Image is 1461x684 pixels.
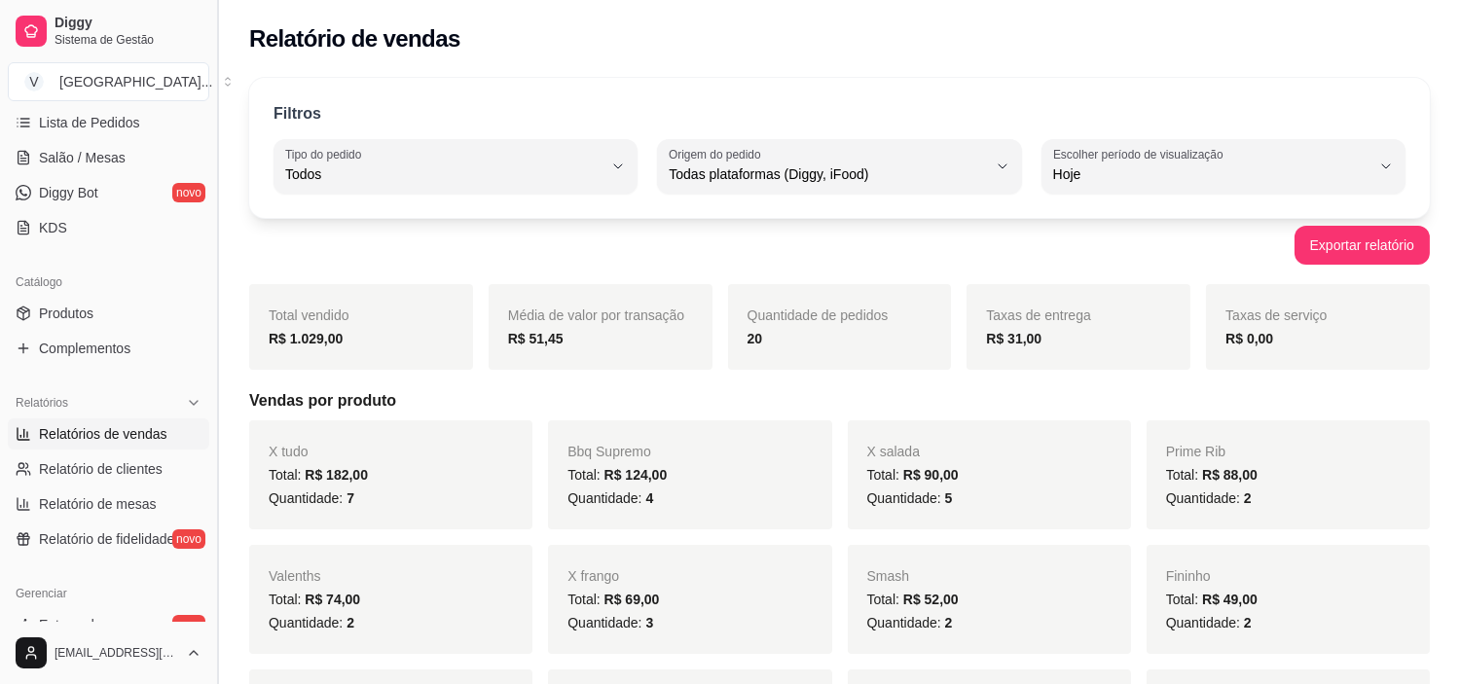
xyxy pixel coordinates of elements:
[39,615,121,634] span: Entregadores
[8,333,209,364] a: Complementos
[269,307,349,323] span: Total vendido
[1166,615,1252,630] span: Quantidade:
[1244,490,1252,506] span: 2
[903,592,959,607] span: R$ 52,00
[55,645,178,661] span: [EMAIL_ADDRESS][DOMAIN_NAME]
[347,490,354,506] span: 7
[8,523,209,555] a: Relatório de fidelidadenovo
[567,444,651,459] span: Bbq Supremo
[508,331,564,346] strong: R$ 51,45
[8,8,209,54] a: DiggySistema de Gestão
[39,218,67,237] span: KDS
[8,488,209,520] a: Relatório de mesas
[8,578,209,609] div: Gerenciar
[249,389,1430,413] h5: Vendas por produto
[39,459,163,479] span: Relatório de clientes
[1166,467,1258,483] span: Total:
[669,164,986,184] span: Todas plataformas (Diggy, iFood)
[269,615,354,630] span: Quantidade:
[645,615,653,630] span: 3
[8,177,209,208] a: Diggy Botnovo
[645,490,653,506] span: 4
[8,267,209,298] div: Catálogo
[55,32,201,48] span: Sistema de Gestão
[24,72,44,91] span: V
[285,164,603,184] span: Todos
[8,62,209,101] button: Select a team
[1053,146,1229,162] label: Escolher período de visualização
[669,146,767,162] label: Origem do pedido
[39,183,98,202] span: Diggy Bot
[8,630,209,676] button: [EMAIL_ADDRESS][DOMAIN_NAME]
[1041,139,1406,194] button: Escolher período de visualizaçãoHoje
[39,529,174,549] span: Relatório de fidelidade
[986,307,1090,323] span: Taxas de entrega
[285,146,368,162] label: Tipo do pedido
[508,307,684,323] span: Média de valor por transação
[39,494,157,514] span: Relatório de mesas
[945,490,953,506] span: 5
[8,453,209,485] a: Relatório de clientes
[55,15,201,32] span: Diggy
[305,467,368,483] span: R$ 182,00
[986,331,1041,346] strong: R$ 31,00
[8,609,209,640] a: Entregadoresnovo
[16,395,68,411] span: Relatórios
[1166,568,1211,584] span: Fininho
[1202,467,1258,483] span: R$ 88,00
[567,467,667,483] span: Total:
[8,298,209,329] a: Produtos
[269,467,368,483] span: Total:
[8,107,209,138] a: Lista de Pedidos
[604,592,660,607] span: R$ 69,00
[1225,307,1327,323] span: Taxas de serviço
[867,615,953,630] span: Quantidade:
[8,418,209,450] a: Relatórios de vendas
[39,304,93,323] span: Produtos
[657,139,1021,194] button: Origem do pedidoTodas plataformas (Diggy, iFood)
[269,568,320,584] span: Valenths
[567,490,653,506] span: Quantidade:
[567,592,659,607] span: Total:
[269,592,360,607] span: Total:
[867,444,920,459] span: X salada
[748,331,763,346] strong: 20
[867,467,959,483] span: Total:
[249,23,460,54] h2: Relatório de vendas
[39,424,167,444] span: Relatórios de vendas
[867,592,959,607] span: Total:
[567,615,653,630] span: Quantidade:
[1166,490,1252,506] span: Quantidade:
[867,568,910,584] span: Smash
[1166,444,1225,459] span: Prime Rib
[1295,226,1430,265] button: Exportar relatório
[269,444,308,459] span: X tudo
[567,568,619,584] span: X frango
[39,148,126,167] span: Salão / Mesas
[1053,164,1370,184] span: Hoje
[903,467,959,483] span: R$ 90,00
[748,307,889,323] span: Quantidade de pedidos
[1202,592,1258,607] span: R$ 49,00
[269,490,354,506] span: Quantidade:
[867,490,953,506] span: Quantidade:
[1244,615,1252,630] span: 2
[274,102,321,126] p: Filtros
[269,331,343,346] strong: R$ 1.029,00
[39,339,130,358] span: Complementos
[1225,331,1273,346] strong: R$ 0,00
[945,615,953,630] span: 2
[274,139,638,194] button: Tipo do pedidoTodos
[8,212,209,243] a: KDS
[347,615,354,630] span: 2
[8,142,209,173] a: Salão / Mesas
[59,72,212,91] div: [GEOGRAPHIC_DATA] ...
[305,592,360,607] span: R$ 74,00
[39,113,140,132] span: Lista de Pedidos
[604,467,668,483] span: R$ 124,00
[1166,592,1258,607] span: Total:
